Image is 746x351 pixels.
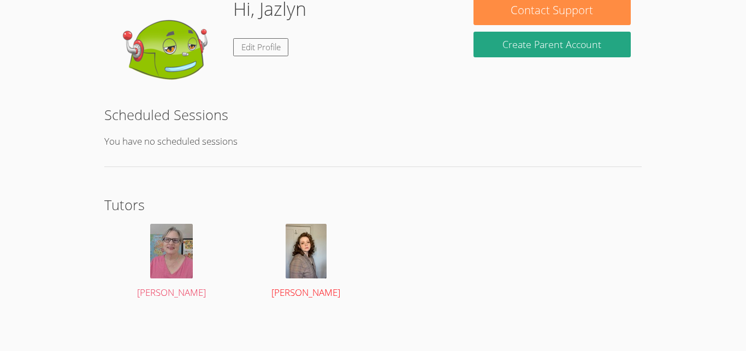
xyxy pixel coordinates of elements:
p: You have no scheduled sessions [104,134,642,150]
img: avatar.png [150,224,193,278]
img: 6B618B5D-B28F-43ED-8A31-F39F8F0739A9.jpeg [286,224,327,278]
a: [PERSON_NAME] [250,224,363,301]
button: Create Parent Account [473,32,631,57]
h2: Tutors [104,194,642,215]
a: Edit Profile [233,38,289,56]
h2: Scheduled Sessions [104,104,642,125]
span: [PERSON_NAME] [271,286,340,299]
a: [PERSON_NAME] [115,224,228,301]
span: [PERSON_NAME] [137,286,206,299]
